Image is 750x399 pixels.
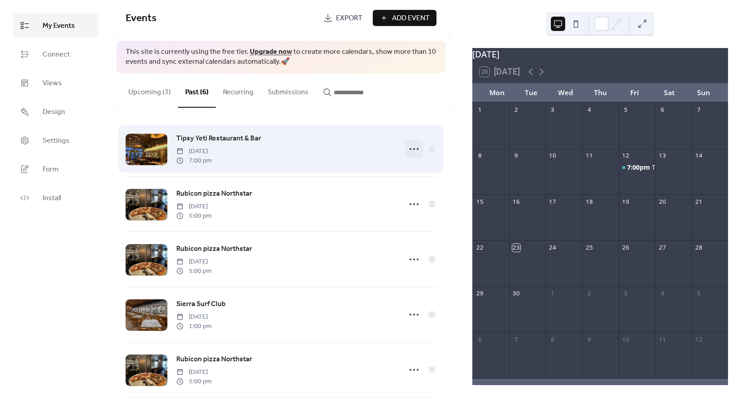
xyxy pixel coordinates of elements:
span: [DATE] [176,368,212,377]
div: 21 [695,197,703,206]
div: 4 [585,105,593,114]
span: 5:00 pm [176,267,212,276]
div: Wed [549,83,583,102]
div: 12 [622,152,630,160]
a: Install [13,186,98,210]
button: Past (6) [178,74,216,108]
a: Rubicon pizza Northstar [176,243,252,255]
span: Rubicon pizza Northstar [176,189,252,199]
span: Design [43,107,65,118]
span: Rubicon pizza Northstar [176,244,252,254]
div: 2 [585,289,593,298]
span: 7:00 pm [176,156,212,166]
div: 22 [475,244,484,252]
div: 5 [695,289,703,298]
div: 6 [658,105,666,114]
span: 7:00pm [627,163,652,172]
div: 26 [622,244,630,252]
span: [DATE] [176,257,212,267]
span: Sierra Surf Club [176,299,226,310]
span: My Events [43,21,75,31]
div: 10 [549,152,557,160]
div: 28 [695,244,703,252]
span: Add Event [392,13,430,24]
div: 3 [622,289,630,298]
a: Sierra Surf Club [176,298,226,310]
div: 1 [549,289,557,298]
div: 24 [549,244,557,252]
div: 9 [585,335,593,343]
div: 20 [658,197,666,206]
button: Add Event [373,10,436,26]
a: Connect [13,42,98,66]
div: 30 [512,289,520,298]
div: 17 [549,197,557,206]
div: 5 [622,105,630,114]
span: Install [43,193,61,204]
div: 27 [658,244,666,252]
div: 8 [549,335,557,343]
span: Export [336,13,362,24]
div: 16 [512,197,520,206]
button: Recurring [216,74,261,107]
div: [DATE] [472,48,728,61]
span: Connect [43,49,70,60]
div: 23 [512,244,520,252]
div: 2 [512,105,520,114]
a: Upgrade now [250,45,292,59]
a: Rubicon pizza Northstar [176,354,252,365]
span: [DATE] [176,202,212,211]
span: Settings [43,136,70,146]
a: My Events [13,13,98,38]
span: [DATE] [176,312,212,322]
div: 6 [475,335,484,343]
div: Mon [480,83,514,102]
span: Form [43,164,59,175]
div: 7 [512,335,520,343]
div: 18 [585,197,593,206]
div: 11 [658,335,666,343]
div: Fri [618,83,652,102]
div: 8 [475,152,484,160]
a: Export [317,10,369,26]
div: 10 [622,335,630,343]
a: Design [13,100,98,124]
div: 1 [475,105,484,114]
span: 5:00 pm [176,377,212,386]
span: Views [43,78,62,89]
a: Rubicon pizza Northstar [176,188,252,200]
button: Upcoming (3) [121,74,178,107]
div: 25 [585,244,593,252]
div: 14 [695,152,703,160]
div: 15 [475,197,484,206]
div: 12 [695,335,703,343]
div: Tue [514,83,549,102]
div: 4 [658,289,666,298]
div: 3 [549,105,557,114]
div: Sun [686,83,721,102]
a: Settings [13,128,98,153]
span: Rubicon pizza Northstar [176,354,252,365]
button: Submissions [261,74,316,107]
span: [DATE] [176,147,212,156]
div: Tipsy Yeti Restaurant & Bar [652,163,734,172]
div: 19 [622,197,630,206]
span: This site is currently using the free tier. to create more calendars, show more than 10 events an... [126,47,436,67]
a: Tipsy Yeti Restaurant & Bar [176,133,261,145]
a: Views [13,71,98,95]
div: 7 [695,105,703,114]
a: Form [13,157,98,181]
div: 29 [475,289,484,298]
div: 11 [585,152,593,160]
div: 13 [658,152,666,160]
span: 1:00 pm [176,322,212,331]
div: Thu [583,83,618,102]
span: 5:00 pm [176,211,212,221]
div: Tipsy Yeti Restaurant & Bar [619,163,655,172]
div: 9 [512,152,520,160]
div: Sat [652,83,686,102]
span: Events [126,9,157,28]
